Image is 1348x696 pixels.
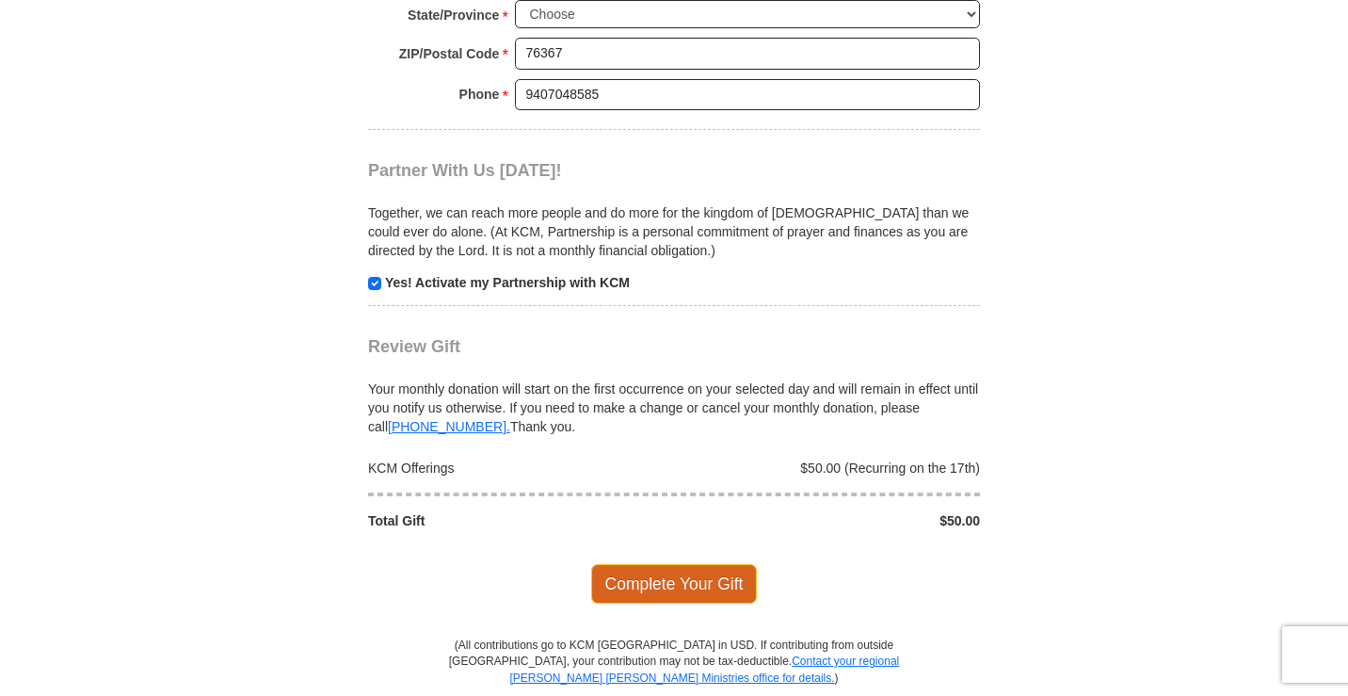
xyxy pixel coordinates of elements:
strong: ZIP/Postal Code [399,40,500,67]
span: Review Gift [368,337,460,356]
p: Together, we can reach more people and do more for the kingdom of [DEMOGRAPHIC_DATA] than we coul... [368,203,980,260]
strong: Phone [459,81,500,107]
span: Complete Your Gift [591,564,758,604]
span: $50.00 (Recurring on the 17th) [800,461,980,476]
div: Total Gift [359,511,675,530]
span: Partner With Us [DATE]! [368,161,562,180]
div: Your monthly donation will start on the first occurrence on your selected day and will remain in ... [368,357,980,436]
a: [PHONE_NUMBER]. [388,419,510,434]
div: KCM Offerings [359,459,675,477]
a: Contact your regional [PERSON_NAME] [PERSON_NAME] Ministries office for details. [509,655,899,684]
strong: Yes! Activate my Partnership with KCM [385,275,630,290]
div: $50.00 [674,511,990,530]
strong: State/Province [408,2,499,28]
